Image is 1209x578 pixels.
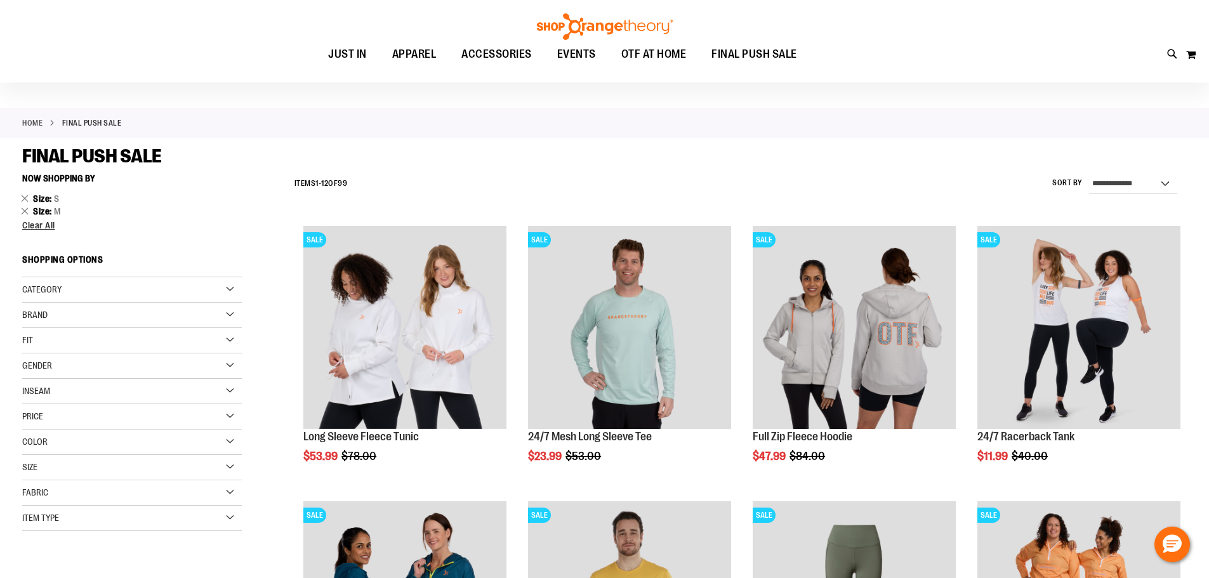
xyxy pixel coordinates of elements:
span: SALE [303,232,326,247]
a: Home [22,117,43,129]
div: product [522,220,737,495]
span: SALE [528,508,551,523]
span: S [54,194,60,204]
span: Fit [22,335,33,345]
span: $84.00 [789,450,827,463]
a: 24/7 Racerback Tank [977,430,1074,443]
span: 1 [315,179,319,188]
a: Main Image of 1457091SALE [753,226,956,431]
a: Product image for Fleece Long SleeveSALE [303,226,506,431]
span: ACCESSORIES [461,40,532,69]
a: 24/7 Mesh Long Sleeve Tee [528,430,652,443]
button: Now Shopping by [22,167,102,189]
span: SALE [753,232,776,247]
span: Size [33,206,54,216]
a: Main Image of 1457095SALE [528,226,731,431]
strong: FINAL PUSH SALE [62,117,122,129]
a: JUST IN [315,40,380,69]
span: FINAL PUSH SALE [711,40,797,69]
h2: Items - of [294,174,348,194]
span: Category [22,284,62,294]
a: APPAREL [380,40,449,69]
span: $53.00 [565,450,603,463]
span: Fabric [22,487,48,497]
span: $53.99 [303,450,340,463]
span: M [54,206,61,216]
span: Size [33,194,54,204]
a: Full Zip Fleece Hoodie [753,430,852,443]
a: ACCESSORIES [449,40,545,69]
img: Main Image of 1457095 [528,226,731,429]
span: FINAL PUSH SALE [22,145,162,167]
span: $23.99 [528,450,564,463]
span: $47.99 [753,450,788,463]
a: EVENTS [545,40,609,69]
span: Item Type [22,513,59,523]
span: SALE [977,232,1000,247]
span: SALE [977,508,1000,523]
a: Long Sleeve Fleece Tunic [303,430,419,443]
img: 24/7 Racerback Tank [977,226,1180,429]
button: Hello, have a question? Let’s chat. [1154,527,1190,562]
img: Product image for Fleece Long Sleeve [303,226,506,429]
span: $40.00 [1012,450,1050,463]
span: Color [22,437,48,447]
a: OTF AT HOME [609,40,699,69]
label: Sort By [1052,178,1083,188]
span: Gender [22,360,52,371]
span: EVENTS [557,40,596,69]
a: FINAL PUSH SALE [699,40,810,69]
span: Inseam [22,386,50,396]
span: SALE [528,232,551,247]
span: JUST IN [328,40,367,69]
span: Price [22,411,43,421]
span: $11.99 [977,450,1010,463]
span: APPAREL [392,40,437,69]
a: Clear All [22,221,242,230]
div: product [297,220,513,495]
span: Brand [22,310,48,320]
span: SALE [303,508,326,523]
img: Shop Orangetheory [535,13,675,40]
span: 99 [338,179,347,188]
div: product [971,220,1187,495]
strong: Shopping Options [22,249,242,277]
a: 24/7 Racerback TankSALE [977,226,1180,431]
span: OTF AT HOME [621,40,687,69]
span: $78.00 [341,450,378,463]
span: Size [22,462,37,472]
span: 12 [321,179,328,188]
img: Main Image of 1457091 [753,226,956,429]
span: Clear All [22,220,55,230]
div: product [746,220,962,495]
span: SALE [753,508,776,523]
